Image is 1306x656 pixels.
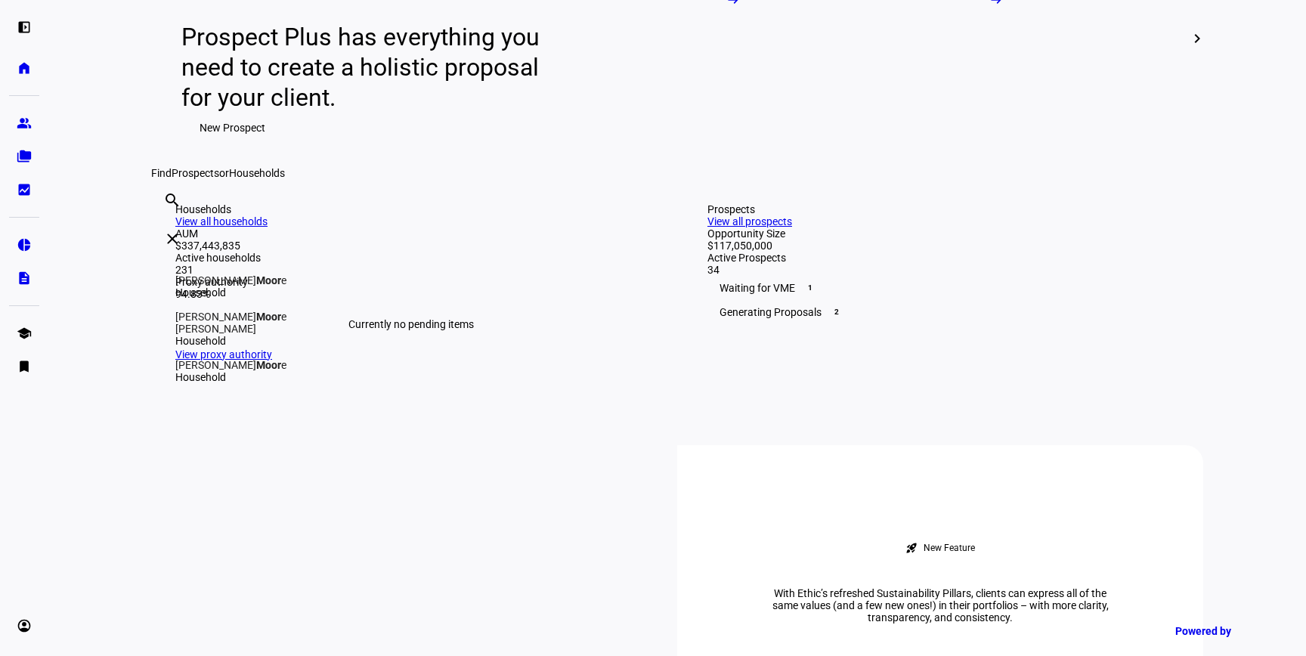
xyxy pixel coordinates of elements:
[256,311,281,323] strong: Moor
[1188,29,1206,48] mat-icon: chevron_right
[9,175,39,205] a: bid_landscape
[175,371,286,383] div: Household
[707,252,1179,264] div: Active Prospects
[707,276,1179,300] div: Waiting for VME
[17,237,32,252] eth-mat-symbol: pie_chart
[1168,617,1283,645] a: Powered by
[175,348,272,360] a: View proxy authority
[9,263,39,293] a: description
[9,141,39,172] a: folder_copy
[17,359,32,374] eth-mat-symbol: bookmark
[175,240,647,252] div: $337,443,835
[17,60,32,76] eth-mat-symbol: home
[175,227,647,240] div: AUM
[256,359,281,371] strong: Moor
[707,215,792,227] a: View all prospects
[175,274,286,286] div: [PERSON_NAME] e
[175,335,286,347] div: Household
[151,167,1203,179] div: Find or
[256,274,281,286] strong: Moor
[9,108,39,138] a: group
[175,276,647,288] div: Proxy authority
[229,167,285,179] span: Households
[175,264,647,276] div: 231
[200,113,265,143] span: New Prospect
[17,182,32,197] eth-mat-symbol: bid_landscape
[17,271,32,286] eth-mat-symbol: description
[175,286,286,299] div: Household
[9,53,39,83] a: home
[175,252,647,264] div: Active households
[163,212,166,230] input: Enter name of prospect or household
[17,116,32,131] eth-mat-symbol: group
[17,149,32,164] eth-mat-symbol: folder_copy
[707,264,1179,276] div: 34
[707,203,1179,215] div: Prospects
[905,542,918,554] mat-icon: rocket_launch
[175,215,268,227] a: View all households
[181,113,283,143] button: New Prospect
[163,191,181,209] mat-icon: search
[17,326,32,341] eth-mat-symbol: school
[707,227,1179,240] div: Opportunity Size
[172,167,219,179] span: Prospects
[175,311,286,335] div: [PERSON_NAME] e [PERSON_NAME]
[17,20,32,35] eth-mat-symbol: left_panel_open
[707,300,1179,324] div: Generating Proposals
[163,230,181,248] mat-icon: clear
[175,300,647,348] div: Currently no pending items
[175,359,286,371] div: [PERSON_NAME] e
[707,240,1179,252] div: $117,050,000
[924,542,975,554] div: New Feature
[831,306,843,318] span: 2
[9,230,39,260] a: pie_chart
[17,618,32,633] eth-mat-symbol: account_circle
[804,282,816,294] span: 1
[181,22,554,113] div: Prospect Plus has everything you need to create a holistic proposal for your client.
[175,203,647,215] div: Households
[175,288,647,300] div: 94.83%
[751,587,1129,624] div: With Ethic’s refreshed Sustainability Pillars, clients can express all of the same values (and a ...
